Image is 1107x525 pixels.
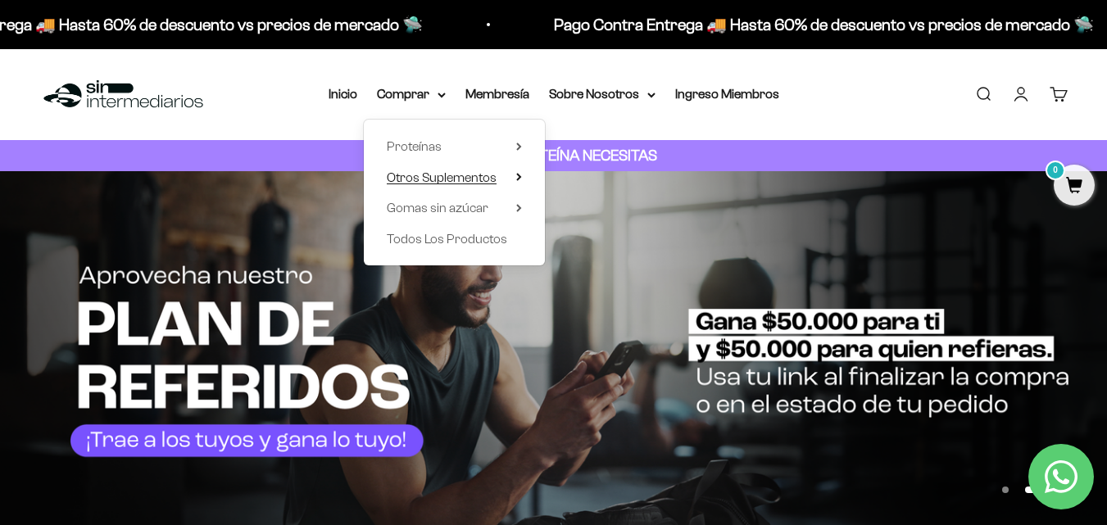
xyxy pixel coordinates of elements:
summary: Comprar [377,84,446,105]
summary: Proteínas [387,136,522,157]
span: Todos Los Productos [387,232,507,246]
a: Todos Los Productos [387,229,522,250]
strong: CUANTA PROTEÍNA NECESITAS [450,147,657,164]
a: 0 [1054,178,1095,196]
summary: Gomas sin azúcar [387,197,522,219]
a: Membresía [465,87,529,101]
span: Otros Suplementos [387,170,497,184]
span: Proteínas [387,139,442,153]
summary: Otros Suplementos [387,167,522,188]
a: Ingreso Miembros [675,87,779,101]
summary: Sobre Nosotros [549,84,656,105]
mark: 0 [1046,161,1065,180]
p: Pago Contra Entrega 🚚 Hasta 60% de descuento vs precios de mercado 🛸 [554,11,1094,38]
span: Gomas sin azúcar [387,201,488,215]
a: Inicio [329,87,357,101]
